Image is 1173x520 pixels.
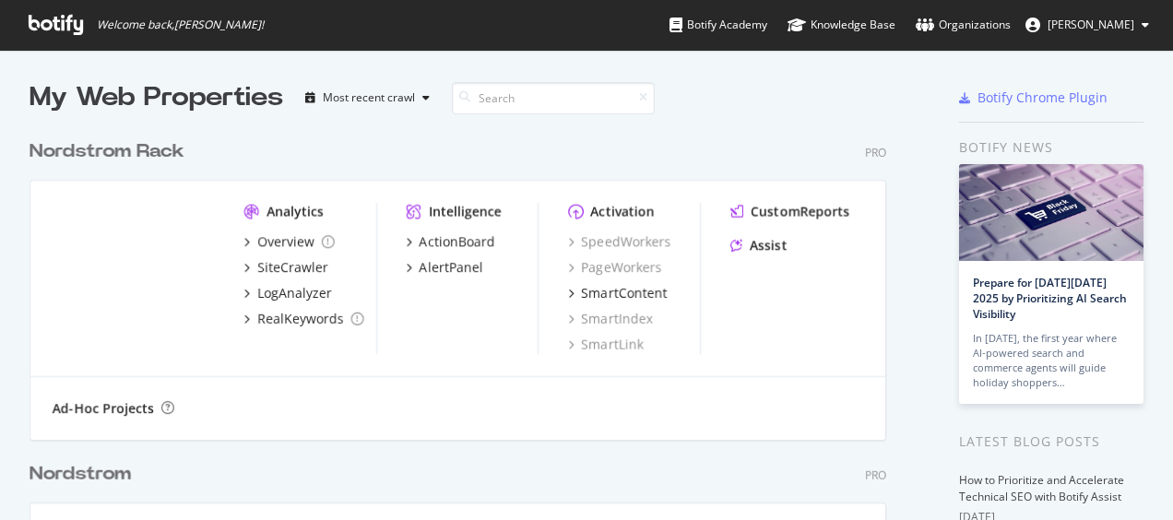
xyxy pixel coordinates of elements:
div: Organizations [916,16,1011,34]
div: Most recent crawl [323,92,415,103]
a: LogAnalyzer [244,284,332,302]
div: Knowledge Base [788,16,895,34]
div: Latest Blog Posts [959,431,1143,452]
a: CustomReports [730,203,849,221]
a: Nordstrom [30,461,138,488]
div: Intelligence [429,203,502,221]
div: SiteCrawler [257,258,328,277]
a: AlertPanel [407,258,483,277]
span: Welcome back, [PERSON_NAME] ! [97,18,264,32]
div: My Web Properties [30,79,283,116]
a: How to Prioritize and Accelerate Technical SEO with Botify Assist [959,472,1124,504]
div: Botify Chrome Plugin [977,89,1108,107]
a: SmartIndex [568,310,652,328]
div: Overview [257,232,314,251]
div: AlertPanel [420,258,483,277]
div: Assist [750,236,787,254]
div: Botify Academy [669,16,767,34]
div: Botify news [959,137,1143,158]
div: Activation [590,203,654,221]
div: SmartContent [581,284,667,302]
a: SiteCrawler [244,258,328,277]
div: In [DATE], the first year where AI-powered search and commerce agents will guide holiday shoppers… [973,331,1130,390]
div: CustomReports [751,203,849,221]
a: SpeedWorkers [568,232,670,251]
div: Nordstrom Rack [30,138,184,165]
img: Prepare for Black Friday 2025 by Prioritizing AI Search Visibility [959,164,1143,261]
div: Ad-Hoc Projects [53,399,154,418]
a: SmartContent [568,284,667,302]
a: Botify Chrome Plugin [959,89,1108,107]
span: Paola Sigala [1048,17,1134,32]
img: nordstromrack.com [53,203,215,333]
a: Nordstrom Rack [30,138,192,165]
button: [PERSON_NAME] [1011,10,1164,40]
button: Most recent crawl [298,83,437,112]
div: Nordstrom [30,461,131,488]
a: SmartLink [568,336,643,354]
a: PageWorkers [568,258,661,277]
div: ActionBoard [420,232,495,251]
div: Pro [865,467,886,483]
div: Pro [865,145,886,160]
a: Overview [244,232,335,251]
div: RealKeywords [257,310,344,328]
div: Analytics [267,203,324,221]
a: Prepare for [DATE][DATE] 2025 by Prioritizing AI Search Visibility [973,275,1127,322]
input: Search [452,82,655,114]
a: RealKeywords [244,310,364,328]
a: ActionBoard [407,232,495,251]
div: LogAnalyzer [257,284,332,302]
a: Assist [730,236,787,254]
